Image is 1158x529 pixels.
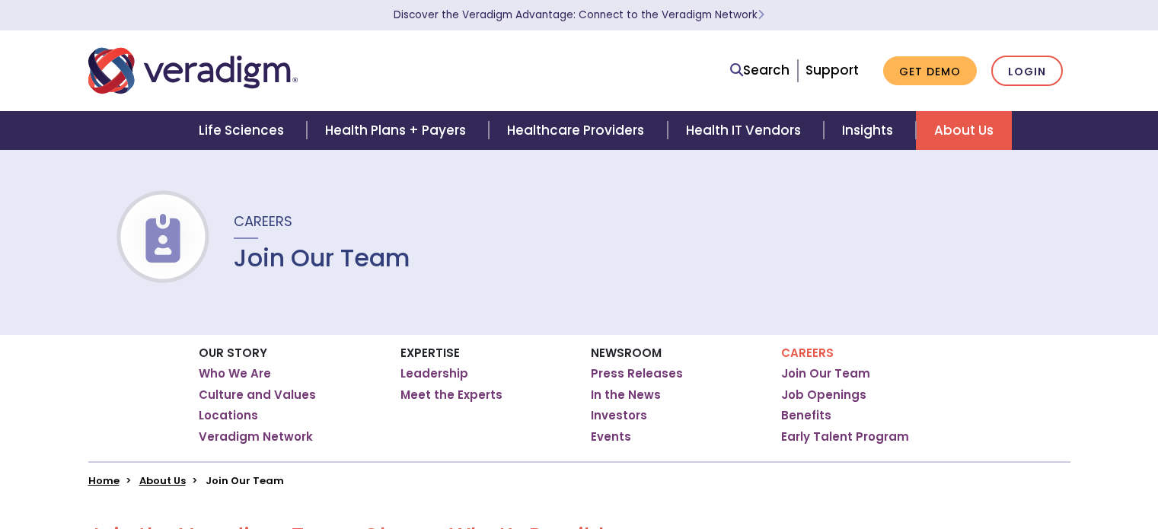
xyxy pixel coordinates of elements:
a: Meet the Experts [400,387,502,403]
a: Discover the Veradigm Advantage: Connect to the Veradigm NetworkLearn More [394,8,764,22]
a: Login [991,56,1063,87]
a: Join Our Team [781,366,870,381]
h1: Join Our Team [234,244,410,272]
span: Careers [234,212,292,231]
a: Press Releases [591,366,683,381]
a: Health IT Vendors [668,111,824,150]
a: Who We Are [199,366,271,381]
a: Leadership [400,366,468,381]
a: Support [805,61,859,79]
span: Learn More [758,8,764,22]
a: Job Openings [781,387,866,403]
a: Search [730,60,790,81]
a: Home [88,473,120,488]
a: In the News [591,387,661,403]
a: About Us [139,473,186,488]
a: Benefits [781,408,831,423]
a: Get Demo [883,56,977,86]
a: Investors [591,408,647,423]
a: About Us [916,111,1012,150]
a: Veradigm Network [199,429,313,445]
a: Locations [199,408,258,423]
img: Veradigm logo [88,46,298,96]
a: Insights [824,111,916,150]
a: Health Plans + Payers [307,111,489,150]
a: Culture and Values [199,387,316,403]
a: Life Sciences [180,111,307,150]
a: Events [591,429,631,445]
a: Healthcare Providers [489,111,667,150]
a: Early Talent Program [781,429,909,445]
